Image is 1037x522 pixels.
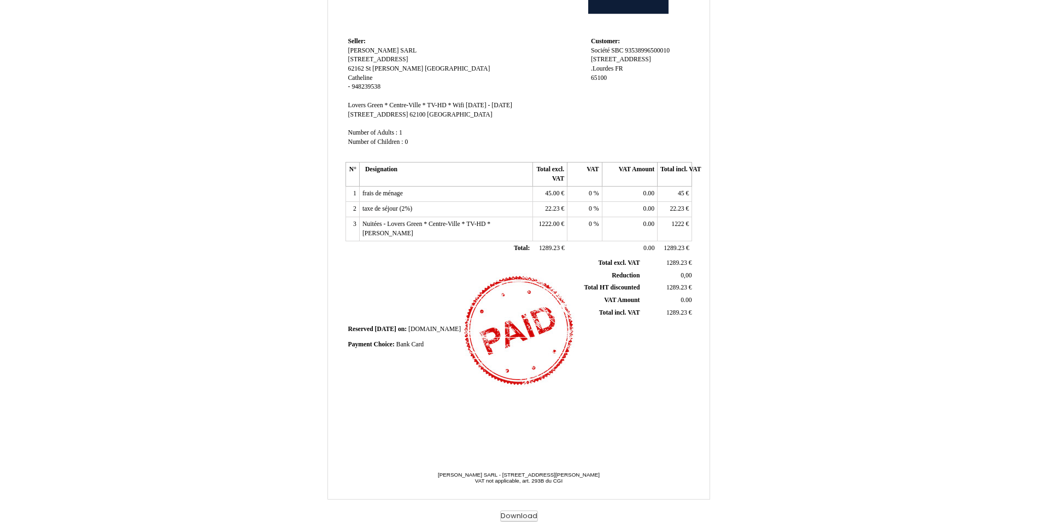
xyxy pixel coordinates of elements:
span: Société SBC [591,47,623,54]
span: Bank Card [396,341,424,348]
span: VAT Amount [604,297,640,304]
span: .Lourdes [591,65,613,72]
span: 1289.23 [539,245,560,252]
span: 0 [589,190,592,197]
span: Total: [514,245,530,252]
td: € [642,306,694,319]
span: taxe de séjour (2%) [362,205,412,212]
td: € [532,241,567,257]
th: VAT [567,163,602,187]
span: 0.00 [643,245,654,252]
td: € [658,187,692,202]
span: [STREET_ADDRESS] [348,56,408,63]
span: 0 [405,138,408,146]
span: 1 [399,129,402,136]
td: 3 [345,217,359,241]
td: % [567,217,602,241]
span: [DATE] [375,326,396,333]
span: 0.00 [643,205,654,212]
span: 93538996500010 [625,47,670,54]
span: 0.00 [643,190,654,197]
td: € [532,217,567,241]
span: 22.23 [545,205,559,212]
span: Lovers Green * Centre-Ville * TV-HD * Wifi [348,102,465,109]
span: Customer: [591,38,620,45]
span: 62100 [409,111,425,118]
span: 0 [589,205,592,212]
span: [PERSON_NAME] SARL - [STREET_ADDRESS][PERSON_NAME] [438,472,600,478]
span: Reserved [348,326,373,333]
span: [DATE] - [DATE] [466,102,512,109]
span: Nuitées - Lovers Green * Centre-Ville * TV-HD * [PERSON_NAME] [362,221,490,237]
td: € [658,217,692,241]
span: Catheline [348,74,373,82]
span: FR [615,65,623,72]
span: 45 [678,190,684,197]
span: 1222.00 [538,221,559,228]
button: Download [500,511,538,522]
td: € [532,202,567,217]
span: 1289.23 [666,259,687,266]
span: 0.00 [643,221,654,228]
span: 0 [589,221,592,228]
td: € [642,257,694,269]
span: [STREET_ADDRESS] [591,56,651,63]
span: Number of Children : [348,138,403,146]
span: 62162 [348,65,364,72]
span: 65100 [591,74,607,82]
td: € [658,202,692,217]
span: [STREET_ADDRESS] [348,111,408,118]
span: VAT not applicable, art. 293B du CGI [475,478,563,484]
span: Total HT discounted [584,284,640,291]
td: 2 [345,202,359,217]
span: on: [398,326,407,333]
span: frais de ménage [362,190,403,197]
span: St [PERSON_NAME] [366,65,424,72]
span: [DOMAIN_NAME] [408,326,461,333]
span: 1289.23 [664,245,684,252]
th: Total excl. VAT [532,163,567,187]
span: 0,00 [681,272,692,279]
span: [GEOGRAPHIC_DATA] [425,65,490,72]
span: Number of Adults : [348,129,398,136]
td: € [658,241,692,257]
span: [GEOGRAPHIC_DATA] [427,111,492,118]
span: 1222 [671,221,684,228]
span: 22.23 [670,205,684,212]
span: Seller: [348,38,366,45]
td: 1 [345,187,359,202]
th: Total incl. VAT [658,163,692,187]
span: Total excl. VAT [599,259,640,266]
td: % [567,187,602,202]
span: 1289.23 [666,309,687,316]
span: [PERSON_NAME] SARL [348,47,417,54]
span: Reduction [612,272,640,279]
td: € [532,187,567,202]
td: % [567,202,602,217]
span: 45.00 [545,190,559,197]
span: Payment Choice: [348,341,395,348]
span: 0.00 [681,297,692,304]
span: 948239538 [351,83,380,90]
td: € [642,282,694,294]
th: VAT Amount [602,163,657,187]
th: Designation [359,163,532,187]
span: 1289.23 [666,284,687,291]
th: N° [345,163,359,187]
span: Total incl. VAT [599,309,640,316]
span: - [348,83,350,90]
